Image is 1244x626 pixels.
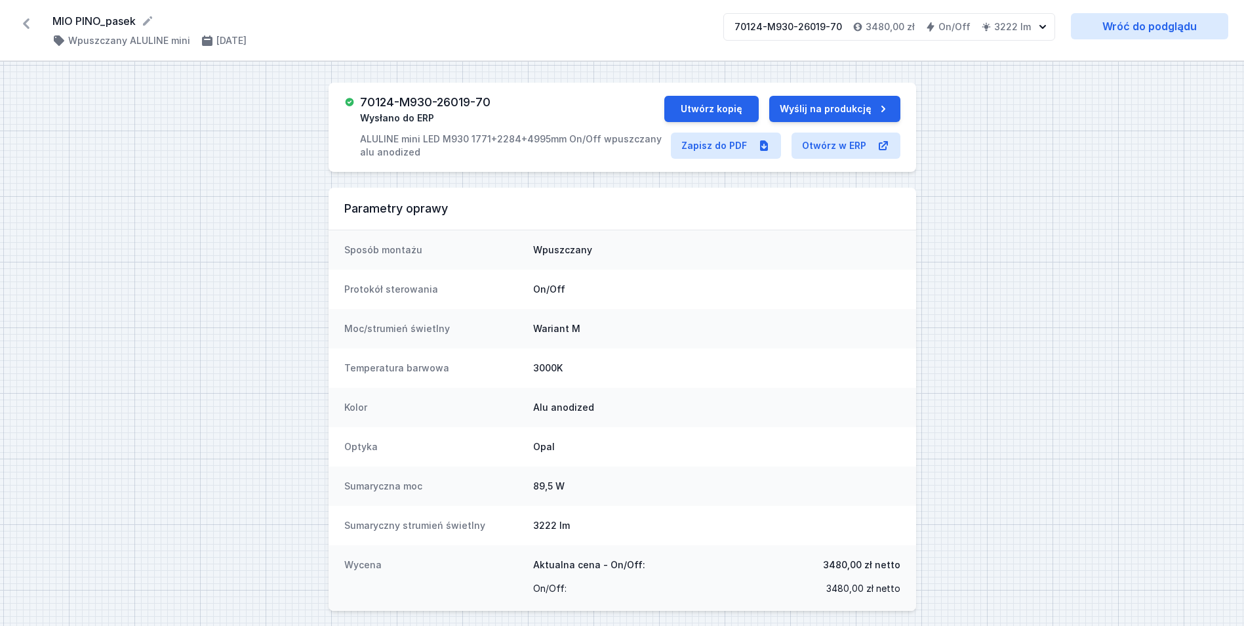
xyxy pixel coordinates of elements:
[769,96,900,122] button: Wyślij na produkcję
[68,34,190,47] h4: Wpuszczany ALULINE mini
[533,401,900,414] dd: Alu anodized
[664,96,759,122] button: Utwórz kopię
[360,96,491,109] h3: 70124-M930-26019-70
[344,322,523,335] dt: Moc/strumień świetlny
[344,480,523,493] dt: Sumaryczna moc
[533,519,900,532] dd: 3222 lm
[344,362,523,375] dt: Temperatura barwowa
[533,480,900,493] dd: 89,5 W
[141,14,154,28] button: Edytuj nazwę projektu
[344,440,523,453] dt: Optyka
[344,401,523,414] dt: Kolor
[533,283,900,296] dd: On/Off
[52,13,708,29] form: MIO PINO_pasek
[216,34,247,47] h4: [DATE]
[866,20,915,33] h4: 3480,00 zł
[344,519,523,532] dt: Sumaryczny strumień świetlny
[826,579,900,598] span: 3480,00 zł netto
[723,13,1055,41] button: 70124-M930-26019-703480,00 złOn/Off3222 lm
[1071,13,1228,39] a: Wróć do podglądu
[533,558,645,572] span: Aktualna cena - On/Off:
[344,243,523,257] dt: Sposób montażu
[533,243,900,257] dd: Wpuszczany
[344,558,523,598] dt: Wycena
[533,440,900,453] dd: Opal
[734,20,842,33] div: 70124-M930-26019-70
[533,362,900,375] dd: 3000K
[344,283,523,296] dt: Protokół sterowania
[360,112,434,125] span: Wysłano do ERP
[533,322,900,335] dd: Wariant M
[360,133,664,159] p: ALULINE mini LED M930 1771+2284+4995mm On/Off wpuszczany alu anodized
[938,20,971,33] h4: On/Off
[344,201,900,217] h3: Parametry oprawy
[533,579,567,598] span: On/Off :
[823,558,900,572] span: 3480,00 zł netto
[792,133,900,159] a: Otwórz w ERP
[994,20,1031,33] h4: 3222 lm
[671,133,781,159] a: Zapisz do PDF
